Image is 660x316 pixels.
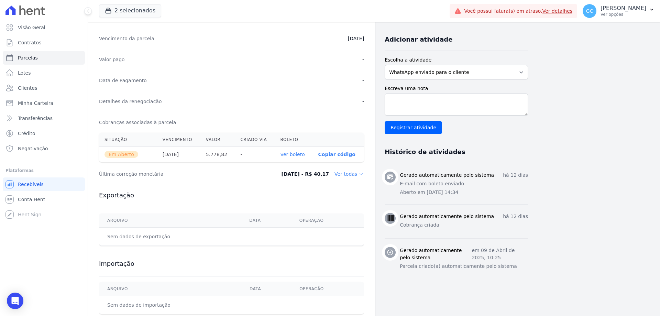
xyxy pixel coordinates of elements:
[400,172,494,179] h3: Gerado automaticamente pelo sistema
[241,214,291,228] th: Data
[280,152,305,157] a: Ver boleto
[3,127,85,140] a: Crédito
[385,148,465,156] h3: Histórico de atividades
[157,147,200,162] th: [DATE]
[99,296,241,314] td: Sem dados de importação
[362,56,364,63] dd: -
[400,263,528,270] p: Parcela criado(a) automaticamente pelo sistema
[3,36,85,50] a: Contratos
[503,213,528,220] p: há 12 dias
[3,21,85,34] a: Visão Geral
[3,177,85,191] a: Recebíveis
[99,77,147,84] dt: Data de Pagamento
[235,147,275,162] th: -
[318,152,355,157] button: Copiar código
[291,214,364,228] th: Operação
[157,133,200,147] th: Vencimento
[472,247,528,261] p: em 09 de Abril de 2025, 10:25
[362,98,364,105] dd: -
[3,96,85,110] a: Minha Carteira
[542,8,573,14] a: Ver detalhes
[400,221,528,229] p: Cobrança criada
[18,145,48,152] span: Negativação
[385,56,528,64] label: Escolha a atividade
[3,51,85,65] a: Parcelas
[3,193,85,206] a: Conta Hent
[275,133,312,147] th: Boleto
[385,35,452,44] h3: Adicionar atividade
[586,9,593,13] span: GC
[291,282,364,296] th: Operação
[18,24,45,31] span: Visão Geral
[99,228,241,246] td: Sem dados de exportação
[99,191,364,199] h3: Exportação
[99,35,154,42] dt: Vencimento da parcela
[18,196,45,203] span: Conta Hent
[99,133,157,147] th: Situação
[281,171,329,177] dd: [DATE] - R$ 40,17
[18,130,35,137] span: Crédito
[200,147,235,162] th: 5.778,82
[18,39,41,46] span: Contratos
[200,133,235,147] th: Valor
[99,171,256,177] dt: Última correção monetária
[7,293,23,309] div: Open Intercom Messenger
[241,282,291,296] th: Data
[99,4,161,17] button: 2 selecionados
[18,115,53,122] span: Transferências
[99,56,125,63] dt: Valor pago
[3,81,85,95] a: Clientes
[3,66,85,80] a: Lotes
[400,213,494,220] h3: Gerado automaticamente pelo sistema
[348,35,364,42] dd: [DATE]
[334,171,364,177] dd: Ver todas
[577,1,660,21] button: GC [PERSON_NAME] Ver opções
[18,100,53,107] span: Minha Carteira
[99,214,241,228] th: Arquivo
[235,133,275,147] th: Criado via
[99,98,162,105] dt: Detalhes da renegociação
[601,5,646,12] p: [PERSON_NAME]
[18,69,31,76] span: Lotes
[385,85,528,92] label: Escreva uma nota
[385,121,442,134] input: Registrar atividade
[400,180,528,187] p: E-mail com boleto enviado
[400,189,528,196] p: Aberto em [DATE] 14:34
[601,12,646,17] p: Ver opções
[104,151,138,158] span: Em Aberto
[464,8,572,15] span: Você possui fatura(s) em atraso.
[99,260,364,268] h3: Importação
[99,119,176,126] dt: Cobranças associadas à parcela
[3,142,85,155] a: Negativação
[3,111,85,125] a: Transferências
[503,172,528,179] p: há 12 dias
[5,166,82,175] div: Plataformas
[362,77,364,84] dd: -
[18,181,44,188] span: Recebíveis
[18,85,37,91] span: Clientes
[99,282,241,296] th: Arquivo
[400,247,472,261] h3: Gerado automaticamente pelo sistema
[18,54,38,61] span: Parcelas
